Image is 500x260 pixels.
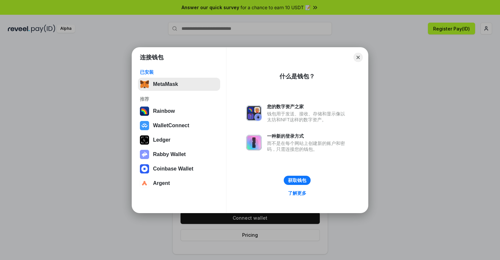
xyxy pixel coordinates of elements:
button: Rainbow [138,105,220,118]
div: Coinbase Wallet [153,166,193,172]
a: 了解更多 [284,189,310,197]
button: Close [354,53,363,62]
div: 什么是钱包？ [279,72,315,80]
div: Rainbow [153,108,175,114]
img: svg+xml,%3Csvg%20width%3D%2228%22%20height%3D%2228%22%20viewBox%3D%220%200%2028%2028%22%20fill%3D... [140,164,149,173]
div: 而不是在每个网站上创建新的账户和密码，只需连接您的钱包。 [267,140,348,152]
img: svg+xml,%3Csvg%20xmlns%3D%22http%3A%2F%2Fwww.w3.org%2F2000%2Fsvg%22%20width%3D%2228%22%20height%3... [140,135,149,145]
button: Coinbase Wallet [138,162,220,175]
div: 钱包用于发送、接收、存储和显示像以太坊和NFT这样的数字资产。 [267,111,348,123]
div: WalletConnect [153,123,189,129]
div: Rabby Wallet [153,151,186,157]
img: svg+xml,%3Csvg%20width%3D%2228%22%20height%3D%2228%22%20viewBox%3D%220%200%2028%2028%22%20fill%3D... [140,121,149,130]
button: Argent [138,177,220,190]
div: 您的数字资产之家 [267,104,348,110]
button: MetaMask [138,78,220,91]
div: Argent [153,180,170,186]
div: 了解更多 [288,190,306,196]
div: 推荐 [140,96,218,102]
img: svg+xml,%3Csvg%20width%3D%22120%22%20height%3D%22120%22%20viewBox%3D%220%200%20120%20120%22%20fil... [140,107,149,116]
button: Ledger [138,133,220,147]
div: MetaMask [153,81,178,87]
img: svg+xml,%3Csvg%20xmlns%3D%22http%3A%2F%2Fwww.w3.org%2F2000%2Fsvg%22%20fill%3D%22none%22%20viewBox... [140,150,149,159]
button: 获取钱包 [284,176,311,185]
img: svg+xml,%3Csvg%20fill%3D%22none%22%20height%3D%2233%22%20viewBox%3D%220%200%2035%2033%22%20width%... [140,80,149,89]
button: WalletConnect [138,119,220,132]
div: Ledger [153,137,170,143]
img: svg+xml,%3Csvg%20xmlns%3D%22http%3A%2F%2Fwww.w3.org%2F2000%2Fsvg%22%20fill%3D%22none%22%20viewBox... [246,135,262,150]
div: 获取钱包 [288,177,306,183]
img: svg+xml,%3Csvg%20width%3D%2228%22%20height%3D%2228%22%20viewBox%3D%220%200%2028%2028%22%20fill%3D... [140,179,149,188]
h1: 连接钱包 [140,53,163,61]
button: Rabby Wallet [138,148,220,161]
img: svg+xml,%3Csvg%20xmlns%3D%22http%3A%2F%2Fwww.w3.org%2F2000%2Fsvg%22%20fill%3D%22none%22%20viewBox... [246,105,262,121]
div: 已安装 [140,69,218,75]
div: 一种新的登录方式 [267,133,348,139]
